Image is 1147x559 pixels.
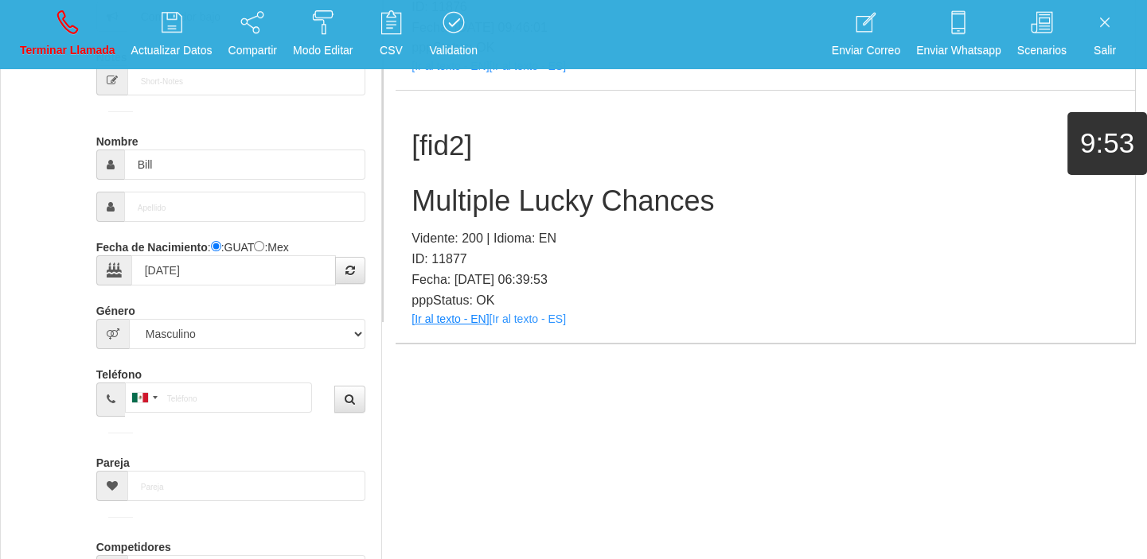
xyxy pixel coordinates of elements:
h1: 9:53 [1067,128,1147,159]
p: Actualizar Datos [131,41,213,60]
p: Salir [1083,41,1127,60]
a: Validation [423,5,482,64]
h1: [fid2] [412,130,1119,161]
div: Mexico (México): +52 [126,383,162,412]
p: Fecha: [DATE] 06:39:53 [412,270,1119,290]
p: ID: 11877 [412,249,1119,270]
label: Pareja [96,449,130,471]
a: CSV [363,5,419,64]
a: Enviar Whatsapp [911,5,1007,64]
p: Terminar Llamada [20,41,115,60]
label: Teléfono [96,361,142,382]
h2: Multiple Lucky Chances [412,185,1119,217]
a: [Ir al texto - ES] [490,312,566,325]
label: Género [96,297,135,319]
label: Nombre [96,128,138,149]
p: Compartir [228,41,277,60]
input: Teléfono [125,382,312,413]
input: :Yuca-Mex [254,241,264,251]
a: Modo Editar [287,5,358,64]
label: Competidores [96,534,171,555]
p: Scenarios [1017,41,1067,60]
div: : :GUAT :Mex [96,234,366,285]
a: Salir [1077,5,1133,64]
a: Terminar Llamada [14,5,121,64]
input: Apellido [124,192,366,222]
input: :Quechi GUAT [211,241,221,251]
input: Pareja [127,471,366,501]
p: Validation [429,41,477,60]
a: [Ir al texto - EN] [412,312,489,325]
p: pppStatus: OK [412,290,1119,311]
input: Short-Notes [127,65,366,95]
p: Modo Editar [293,41,353,60]
a: Actualizar Datos [126,5,218,64]
input: Nombre [124,149,366,180]
a: Scenarios [1012,5,1072,64]
p: Enviar Correo [832,41,900,60]
p: Enviar Whatsapp [916,41,1001,60]
a: Compartir [223,5,283,64]
p: Vidente: 200 | Idioma: EN [412,228,1119,249]
a: Enviar Correo [826,5,906,64]
label: Fecha de Nacimiento [96,234,208,255]
p: CSV [369,41,413,60]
